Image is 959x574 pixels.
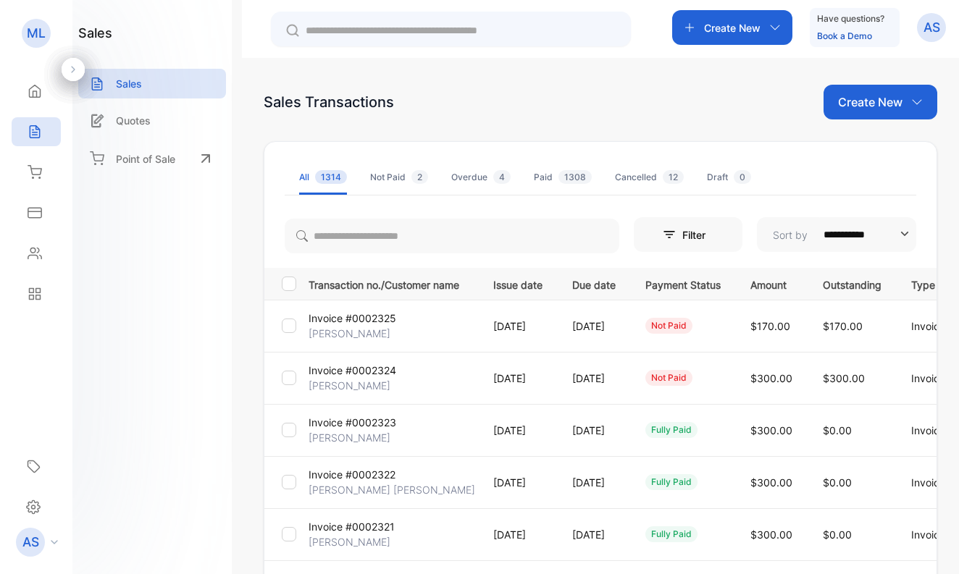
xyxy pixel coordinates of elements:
span: $170.00 [823,320,863,332]
p: Invoice #0002325 [309,311,396,326]
div: Cancelled [615,171,684,184]
p: Invoice [911,371,954,386]
h1: sales [78,23,112,43]
div: fully paid [645,526,698,542]
span: $300.00 [750,528,792,541]
p: Issue date [493,274,543,292]
p: Type [911,274,954,292]
div: not paid [645,318,692,334]
p: Create New [704,20,761,35]
p: Quotes [116,113,151,128]
p: Invoice [911,475,954,490]
span: $0.00 [823,424,852,436]
p: [DATE] [572,527,616,542]
div: Draft [707,171,751,184]
span: $170.00 [750,320,790,332]
p: Invoice #0002322 [309,467,395,482]
span: $300.00 [750,476,792,489]
p: Create New [838,93,903,111]
p: Sort by [773,227,808,242]
p: [DATE] [572,423,616,438]
span: $300.00 [823,372,865,384]
p: [DATE] [493,423,543,438]
span: 2 [411,170,428,184]
p: Point of Sale [116,151,175,166]
span: $300.00 [750,424,792,436]
a: Book a Demo [817,30,872,41]
p: [PERSON_NAME] [PERSON_NAME] [309,482,475,497]
a: Point of Sale [78,143,226,174]
p: Transaction no./Customer name [309,274,475,292]
span: 0 [734,170,751,184]
p: [DATE] [493,475,543,490]
span: 1308 [558,170,592,184]
div: Sales Transactions [264,91,394,113]
div: Paid [534,171,592,184]
p: Sales [116,76,142,91]
span: $300.00 [750,372,792,384]
p: [DATE] [493,527,543,542]
div: not paid [645,370,692,386]
p: AS [924,18,940,37]
p: Payment Status [645,274,721,292]
div: All [299,171,347,184]
div: Overdue [451,171,511,184]
p: [PERSON_NAME] [309,326,390,341]
p: Invoice [911,423,954,438]
p: Invoice #0002324 [309,363,396,378]
div: fully paid [645,422,698,438]
p: Invoice #0002323 [309,415,396,430]
a: Quotes [78,106,226,135]
div: Not Paid [370,171,428,184]
p: Invoice [911,527,954,542]
p: Invoice #0002321 [309,519,395,534]
span: 1314 [315,170,347,184]
p: [DATE] [493,318,543,334]
p: Invoice [911,318,954,334]
p: Have questions? [817,12,884,26]
a: Sales [78,69,226,98]
p: ML [27,24,46,43]
p: AS [22,533,39,552]
p: [DATE] [572,371,616,386]
button: Create New [672,10,792,45]
p: [DATE] [572,318,616,334]
span: $0.00 [823,528,852,541]
div: fully paid [645,474,698,490]
span: $0.00 [823,476,852,489]
p: [DATE] [493,371,543,386]
button: Sort by [757,217,916,252]
p: Amount [750,274,793,292]
span: 12 [663,170,684,184]
span: 4 [493,170,511,184]
p: [PERSON_NAME] [309,378,390,393]
button: Create New [824,85,937,119]
button: AS [917,10,946,45]
p: Due date [572,274,616,292]
p: [PERSON_NAME] [309,534,390,549]
p: [PERSON_NAME] [309,430,390,445]
p: [DATE] [572,475,616,490]
p: Outstanding [823,274,881,292]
